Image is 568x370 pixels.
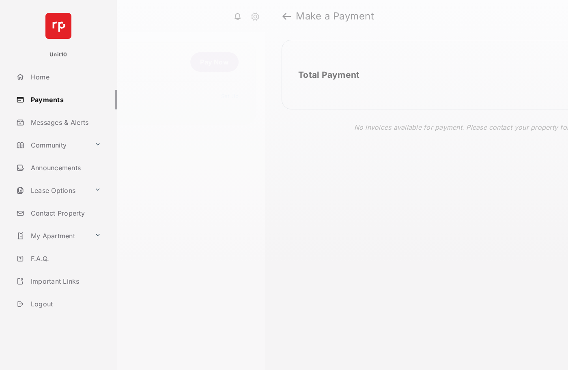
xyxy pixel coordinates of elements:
img: svg+xml;base64,PHN2ZyB4bWxucz0iaHR0cDovL3d3dy53My5vcmcvMjAwMC9zdmciIHdpZHRoPSI2NCIgaGVpZ2h0PSI2NC... [45,13,71,39]
a: My Apartment [13,226,91,246]
a: Logout [13,294,117,314]
h2: Total Payment [298,70,359,80]
a: Home [13,67,117,87]
a: Contact Property [13,203,117,223]
a: Payments [13,90,117,109]
a: Announcements [13,158,117,178]
a: F.A.Q. [13,249,117,268]
p: Unit10 [49,51,67,59]
strong: Make a Payment [296,11,374,21]
a: Messages & Alerts [13,113,117,132]
a: Community [13,135,91,155]
a: Important Links [13,272,104,291]
a: Lease Options [13,181,91,200]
